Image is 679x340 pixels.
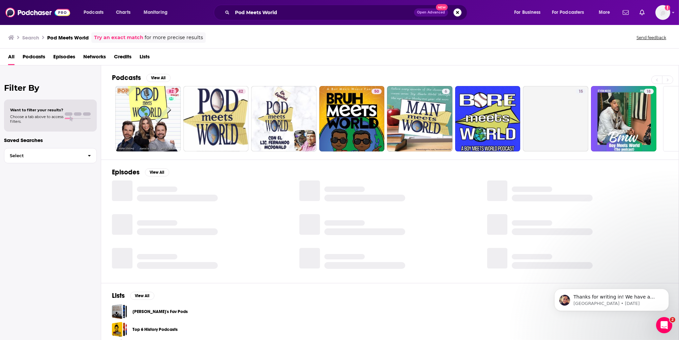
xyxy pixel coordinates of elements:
a: Episodes [53,51,75,65]
a: 50 [372,89,382,94]
button: open menu [509,7,549,18]
button: Open AdvancedNew [414,8,448,17]
span: 2 [670,317,675,322]
button: open menu [548,7,594,18]
a: 6 [442,89,450,94]
a: Top 6 History Podcasts [112,322,127,337]
span: for more precise results [145,34,203,41]
a: Clay's Fav Pods [112,304,127,319]
h3: Search [22,34,39,41]
h2: Filter By [4,83,97,93]
span: Logged in as rowan.sullivan [655,5,670,20]
span: Choose a tab above to access filters. [10,114,63,124]
a: Try an exact match [94,34,143,41]
button: Show profile menu [655,5,670,20]
button: View All [130,292,154,300]
iframe: Intercom live chat [656,317,672,333]
button: View All [145,168,169,176]
iframe: Intercom notifications message [544,275,679,322]
span: 82 [169,88,174,95]
span: Select [4,153,82,158]
a: 82 [115,86,181,151]
a: Credits [114,51,131,65]
span: Charts [116,8,130,17]
span: Monitoring [144,8,168,17]
a: Show notifications dropdown [620,7,631,18]
button: open menu [594,7,619,18]
span: Want to filter your results? [10,108,63,112]
a: Show notifications dropdown [637,7,647,18]
a: 50 [319,86,385,151]
button: Select [4,148,97,163]
span: 18 [647,88,651,95]
input: Search podcasts, credits, & more... [232,7,414,18]
div: Search podcasts, credits, & more... [220,5,474,20]
h2: Lists [112,291,125,300]
button: open menu [139,7,176,18]
a: 15 [523,86,588,151]
a: 18 [591,86,656,151]
a: 82 [166,89,176,94]
a: EpisodesView All [112,168,169,176]
a: PodcastsView All [112,74,171,82]
a: ListsView All [112,291,154,300]
span: 6 [445,88,447,95]
span: Open Advanced [417,11,445,14]
a: 42 [183,86,249,151]
a: 15 [576,89,586,94]
svg: Add a profile image [665,5,670,10]
span: 42 [238,88,243,95]
span: For Business [514,8,541,17]
span: For Podcasters [552,8,584,17]
p: Saved Searches [4,137,97,143]
a: 6 [387,86,452,151]
button: Send feedback [634,35,668,40]
a: Networks [83,51,106,65]
img: User Profile [655,5,670,20]
span: More [599,8,610,17]
a: 42 [236,89,246,94]
button: open menu [79,7,112,18]
a: 18 [644,89,654,94]
a: Podcasts [23,51,45,65]
a: [PERSON_NAME]'s Fav Pods [132,308,188,315]
h2: Podcasts [112,74,141,82]
a: Lists [140,51,150,65]
img: Podchaser - Follow, Share and Rate Podcasts [5,6,70,19]
span: 15 [579,88,583,95]
h3: Pod Meets World [47,34,89,41]
a: Charts [112,7,135,18]
button: View All [146,74,171,82]
a: All [8,51,14,65]
span: 50 [374,88,379,95]
a: Top 6 History Podcasts [132,326,178,333]
span: New [436,4,448,10]
h2: Episodes [112,168,140,176]
span: Podcasts [84,8,104,17]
